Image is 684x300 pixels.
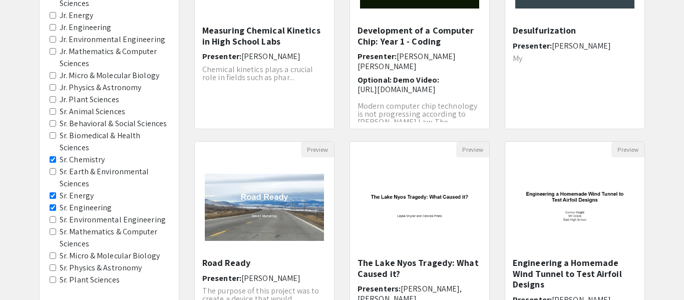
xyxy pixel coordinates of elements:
[513,41,637,51] h6: Presenter:
[202,25,326,47] h5: Measuring Chemical Kinetics in High School Labs
[60,250,160,262] label: Sr. Micro & Molecular Biology
[60,262,142,274] label: Sr. Physics & Astronomy
[202,257,326,268] h5: Road Ready
[350,164,489,251] img: <p>The Lake Nyos Tragedy: What Caused it?</p>
[611,142,644,157] button: Preview
[505,164,644,251] img: <p><span style="background-color: transparent; color: rgb(0, 0, 0);">Engineering a Homemade Wind ...
[60,70,159,82] label: Jr. Micro & Molecular Biology
[301,142,334,157] button: Preview
[513,25,637,36] h5: Desulfurization
[195,164,334,251] img: <p>Road Ready</p>
[60,34,165,46] label: Jr. Environmental Engineering
[60,202,112,214] label: Sr. Engineering
[513,53,522,64] span: My
[358,85,482,94] p: [URL][DOMAIN_NAME]
[60,22,112,34] label: Jr. Engineering
[552,41,611,51] span: [PERSON_NAME]
[358,52,482,71] h6: Presenter:
[60,154,105,166] label: Sr. Chemistry
[60,274,120,286] label: Sr. Plant Sciences
[60,130,169,154] label: Sr. Biomedical & Health Sciences
[60,94,119,106] label: Jr. Plant Sciences
[8,255,43,292] iframe: Chat
[60,214,166,226] label: Sr. Environmental Engineering
[358,75,439,85] span: Optional: Demo Video:
[60,10,93,22] label: Jr. Energy
[202,52,326,61] h6: Presenter:
[202,273,326,283] h6: Presenter:
[456,142,489,157] button: Preview
[60,46,169,70] label: Jr. Mathematics & Computer Sciences
[513,257,637,290] h5: Engineering a Homemade Wind Tunnel to Test Airfoil Designs
[60,166,169,190] label: Sr. Earth & Environmental Sciences
[202,64,313,83] span: Chemical kinetics plays a crucial role in fields such as phar...
[358,102,482,142] p: Modern computer chip technology is not progressing according to [PERSON_NAME] Law. The researcher...
[358,25,482,47] h5: Development of a Computer Chip: Year 1 - Coding
[60,226,169,250] label: Sr. Mathematics & Computer Sciences
[60,82,141,94] label: Jr. Physics & Astronomy
[241,273,300,283] span: [PERSON_NAME]
[358,257,482,279] h5: The Lake Nyos Tragedy: What Caused it?
[60,118,167,130] label: Sr. Behavioral & Social Sciences
[60,190,94,202] label: Sr. Energy
[358,51,456,71] span: [PERSON_NAME] [PERSON_NAME]
[241,51,300,62] span: [PERSON_NAME]
[60,106,125,118] label: Sr. Animal Sciences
